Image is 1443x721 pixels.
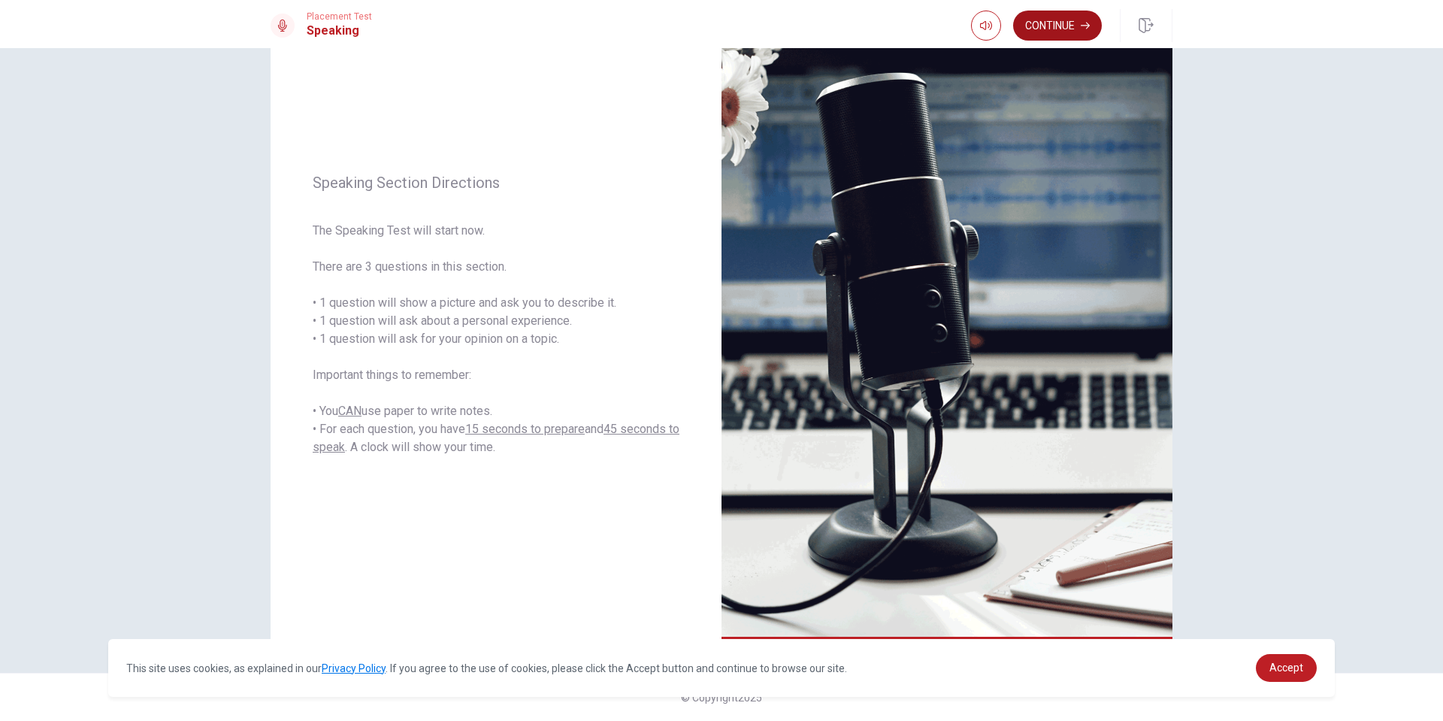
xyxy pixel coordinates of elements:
[126,662,847,674] span: This site uses cookies, as explained in our . If you agree to the use of cookies, please click th...
[1269,662,1303,674] span: Accept
[322,662,386,674] a: Privacy Policy
[1256,654,1317,682] a: dismiss cookie message
[313,222,679,456] span: The Speaking Test will start now. There are 3 questions in this section. • 1 question will show a...
[108,639,1335,697] div: cookieconsent
[307,11,372,22] span: Placement Test
[338,404,362,418] u: CAN
[1013,11,1102,41] button: Continue
[681,692,762,704] span: © Copyright 2025
[313,174,679,192] span: Speaking Section Directions
[307,22,372,40] h1: Speaking
[465,422,585,436] u: 15 seconds to prepare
